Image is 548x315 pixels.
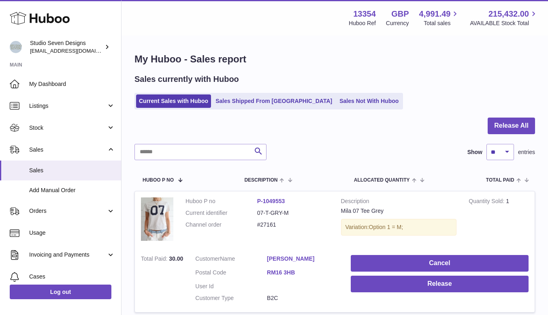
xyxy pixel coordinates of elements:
[29,229,115,237] span: Usage
[186,197,257,205] dt: Huboo P no
[419,9,451,19] span: 4,991.49
[386,19,409,27] div: Currency
[470,19,538,27] span: AVAILABLE Stock Total
[267,269,339,276] a: RM16 3HB
[29,251,107,259] span: Invoicing and Payments
[469,198,506,206] strong: Quantity Sold
[134,74,239,85] h2: Sales currently with Huboo
[257,198,285,204] a: P-1049553
[134,53,535,66] h1: My Huboo - Sales report
[29,102,107,110] span: Listings
[186,221,257,229] dt: Channel order
[29,273,115,281] span: Cases
[351,255,529,272] button: Cancel
[341,207,457,215] div: Mila 07 Tee Grey
[195,255,267,265] dt: Name
[29,146,107,154] span: Sales
[195,294,267,302] dt: Customer Type
[10,285,111,299] a: Log out
[351,276,529,292] button: Release
[419,9,460,27] a: 4,991.49 Total sales
[257,209,329,217] dd: 07-T-GRY-M
[267,255,339,263] a: [PERSON_NAME]
[470,9,538,27] a: 215,432.00 AVAILABLE Stock Total
[29,167,115,174] span: Sales
[195,283,267,290] dt: User Id
[467,148,482,156] label: Show
[143,178,174,183] span: Huboo P no
[195,269,267,279] dt: Postal Code
[141,255,169,264] strong: Total Paid
[369,224,403,230] span: Option 1 = M;
[169,255,183,262] span: 30.00
[354,178,410,183] span: ALLOCATED Quantity
[488,118,535,134] button: Release All
[30,47,119,54] span: [EMAIL_ADDRESS][DOMAIN_NAME]
[141,197,173,241] img: 15_a04a6cd1-5da1-4075-a2f7-1bf5e27fd57b.png
[518,148,535,156] span: entries
[213,94,335,108] a: Sales Shipped From [GEOGRAPHIC_DATA]
[341,197,457,207] strong: Description
[186,209,257,217] dt: Current identifier
[257,221,329,229] dd: #27161
[10,41,22,53] img: contact.studiosevendesigns@gmail.com
[349,19,376,27] div: Huboo Ref
[267,294,339,302] dd: B2C
[337,94,401,108] a: Sales Not With Huboo
[353,9,376,19] strong: 13354
[29,207,107,215] span: Orders
[29,124,107,132] span: Stock
[486,178,514,183] span: Total paid
[391,9,409,19] strong: GBP
[195,255,220,262] span: Customer
[463,191,535,249] td: 1
[244,178,277,183] span: Description
[30,39,103,55] div: Studio Seven Designs
[29,186,115,194] span: Add Manual Order
[424,19,460,27] span: Total sales
[29,80,115,88] span: My Dashboard
[341,219,457,236] div: Variation:
[488,9,529,19] span: 215,432.00
[136,94,211,108] a: Current Sales with Huboo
